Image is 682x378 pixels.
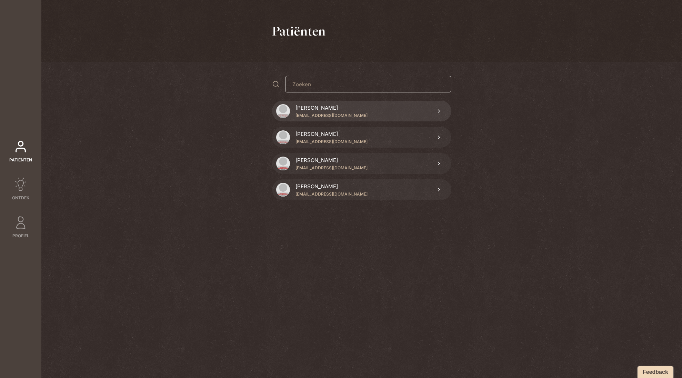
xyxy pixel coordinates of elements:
[9,157,32,163] span: Patiënten
[295,104,338,112] p: [PERSON_NAME]
[272,101,451,121] a: [PERSON_NAME][EMAIL_ADDRESS][DOMAIN_NAME]
[295,139,368,145] p: [EMAIL_ADDRESS][DOMAIN_NAME]
[272,153,451,174] a: [PERSON_NAME][EMAIL_ADDRESS][DOMAIN_NAME]
[12,195,29,201] span: Ontdek
[295,112,368,119] p: [EMAIL_ADDRESS][DOMAIN_NAME]
[295,130,338,138] p: [PERSON_NAME]
[295,165,368,171] p: [EMAIL_ADDRESS][DOMAIN_NAME]
[272,127,451,148] a: [PERSON_NAME][EMAIL_ADDRESS][DOMAIN_NAME]
[634,364,677,378] iframe: Ybug feedback widget
[12,233,29,239] span: Profiel
[272,22,326,40] h1: Patiënten
[285,76,451,92] input: Zoeken
[272,179,451,200] a: [PERSON_NAME][EMAIL_ADDRESS][DOMAIN_NAME]
[295,182,338,190] p: [PERSON_NAME]
[295,156,338,164] p: [PERSON_NAME]
[295,191,368,197] p: [EMAIL_ADDRESS][DOMAIN_NAME]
